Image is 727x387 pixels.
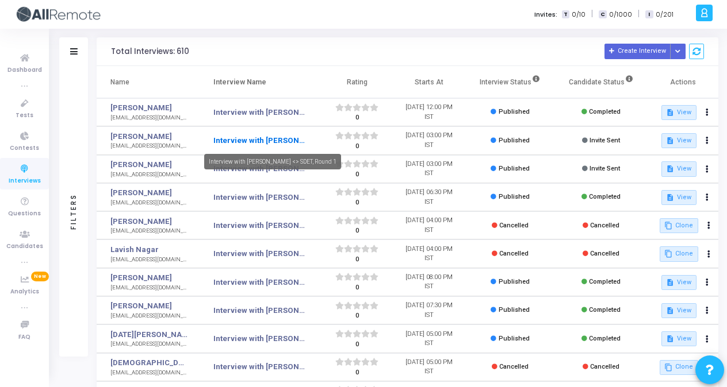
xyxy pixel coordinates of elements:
div: [EMAIL_ADDRESS][DOMAIN_NAME] [110,284,188,292]
a: Interview with [PERSON_NAME] <> Senior React Native Developer, Round 2 [213,333,305,345]
td: [DATE] 12:00 PM IST [393,98,465,126]
button: Clone [660,246,698,261]
img: logo [14,3,101,26]
button: View [661,190,697,205]
span: Analytics [10,287,39,297]
span: Cancelled [499,222,529,229]
span: Completed [589,278,621,285]
button: Clone [660,218,698,233]
a: [PERSON_NAME] [110,187,188,199]
span: 0/10 [572,10,586,20]
mat-icon: description [666,307,674,315]
td: [DATE] 06:30 PM IST [393,183,465,211]
div: 0 [335,283,378,293]
span: Invite Sent [590,165,620,172]
a: [PERSON_NAME] [110,216,188,227]
a: Interview with [PERSON_NAME] <> Senior React Native Developer, Round 1 [213,248,305,260]
div: Filters [68,148,79,274]
span: Interviews [9,176,41,186]
span: Tests [16,111,33,121]
th: Rating [321,66,393,98]
label: Invites: [534,10,557,20]
div: [EMAIL_ADDRESS][DOMAIN_NAME] [110,171,188,179]
td: [DATE] 07:30 PM IST [393,296,465,324]
mat-icon: content_copy [664,363,672,371]
th: Interview Name [200,66,321,98]
a: Lavish Nagar [110,244,188,256]
span: | [591,8,593,20]
button: View [661,105,697,120]
span: Completed [589,193,621,200]
span: T [562,10,569,19]
mat-icon: description [666,335,674,343]
span: Published [499,108,530,115]
a: Interview with [PERSON_NAME] <> Senior SDET/SDET, Round 2 [213,192,305,203]
span: 0/1000 [609,10,632,20]
mat-icon: description [666,193,674,202]
span: Invite Sent [590,137,620,144]
a: Interview with [PERSON_NAME] <> SDET, Round 1 [213,107,305,118]
td: [DATE] 03:00 PM IST [393,155,465,183]
div: 0 [335,311,378,321]
mat-icon: content_copy [664,250,672,258]
a: Interview with [PERSON_NAME] <> SDET, Round 1 [213,135,305,146]
button: View [661,161,697,176]
th: Name [97,66,200,98]
a: Interview with [PERSON_NAME] <> Senior React Native Developer, Round 1 [213,220,305,231]
td: [DATE] 04:00 PM IST [393,211,465,239]
span: Questions [8,209,41,219]
mat-icon: description [666,137,674,145]
td: [DATE] 05:00 PM IST [393,324,465,353]
div: 0 [335,142,378,152]
button: View [661,275,697,290]
span: Published [499,278,530,285]
span: C [599,10,606,19]
span: Cancelled [499,363,529,370]
div: [EMAIL_ADDRESS][DOMAIN_NAME] [110,369,188,377]
td: [DATE] 08:00 PM IST [393,268,465,296]
div: 0 [335,340,378,350]
a: Interview with [PERSON_NAME] <> Senior SDET/SDET, Round 1 [213,305,305,316]
span: Published [499,306,530,314]
a: Interview with [PERSON_NAME] <> Senior Backend Engineer, Round 1 [213,361,305,373]
span: I [645,10,653,19]
span: Candidates [6,242,43,251]
th: Starts At [393,66,465,98]
a: [PERSON_NAME] [110,102,188,114]
span: Completed [589,335,621,342]
mat-icon: content_copy [664,222,672,230]
div: [EMAIL_ADDRESS][DOMAIN_NAME] [110,114,188,122]
a: Interview with [PERSON_NAME] <> Senior SDET/SDET, Round 1 [213,277,305,288]
a: [PERSON_NAME] [110,300,188,312]
span: | [638,8,640,20]
div: Total Interviews: 610 [111,47,189,56]
span: Completed [589,108,621,115]
div: [EMAIL_ADDRESS][DOMAIN_NAME] [110,199,188,207]
a: [PERSON_NAME] [110,131,188,142]
span: Published [499,137,530,144]
button: Clone [660,360,698,375]
button: View [661,303,697,318]
td: [DATE] 03:00 PM IST [393,126,465,154]
button: Create Interview [604,44,671,59]
td: [DATE] 05:00 PM IST [393,353,465,381]
span: FAQ [18,332,30,342]
div: [EMAIL_ADDRESS][DOMAIN_NAME] [110,256,188,264]
div: 0 [335,226,378,236]
div: Interview with [PERSON_NAME] <> SDET, Round 1 [204,154,341,169]
div: [EMAIL_ADDRESS][DOMAIN_NAME] [110,142,188,150]
mat-icon: description [666,278,674,287]
div: [EMAIL_ADDRESS][DOMAIN_NAME] [110,312,188,320]
span: Cancelled [590,250,619,257]
div: 0 [335,368,378,378]
span: Cancelled [499,250,529,257]
a: [PERSON_NAME] [110,272,188,284]
a: [DATE][PERSON_NAME] [110,329,188,340]
span: Completed [589,306,621,314]
th: Actions [646,66,718,98]
div: 0 [335,255,378,265]
mat-icon: description [666,165,674,173]
div: [EMAIL_ADDRESS][DOMAIN_NAME] [110,227,188,235]
button: View [661,331,697,346]
span: Published [499,193,530,200]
